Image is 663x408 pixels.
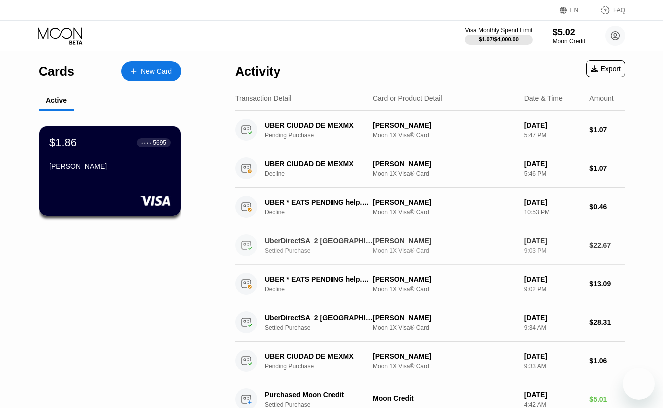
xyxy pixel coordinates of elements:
div: UBER CIUDAD DE MEXMXPending Purchase[PERSON_NAME]Moon 1X Visa® Card[DATE]9:33 AM$1.06 [235,342,625,380]
div: [DATE] [524,275,582,283]
div: Decline [265,209,381,216]
div: New Card [141,67,172,76]
div: UBER CIUDAD DE MEXMXDecline[PERSON_NAME]Moon 1X Visa® Card[DATE]5:46 PM$1.07 [235,149,625,188]
div: UBER CIUDAD DE MEXMX [265,160,373,168]
div: [DATE] [524,237,582,245]
div: Date & Time [524,94,563,102]
div: Moon 1X Visa® Card [373,170,516,177]
div: Decline [265,286,381,293]
div: $0.46 [589,203,625,211]
div: $5.02Moon Credit [553,27,585,45]
div: Settled Purchase [265,247,381,254]
div: Settled Purchase [265,324,381,331]
div: UberDirectSA_2 [GEOGRAPHIC_DATA]Settled Purchase[PERSON_NAME]Moon 1X Visa® Card[DATE]9:03 PM$22.67 [235,226,625,265]
div: Moon Credit [373,394,516,402]
div: $22.67 [589,241,625,249]
div: [PERSON_NAME] [373,198,516,206]
div: 10:53 PM [524,209,582,216]
div: Card or Product Detail [373,94,442,102]
div: Moon 1X Visa® Card [373,132,516,139]
div: [PERSON_NAME] [373,160,516,168]
div: [PERSON_NAME] [373,275,516,283]
div: UBER * EATS PENDING help.uber.comNLDecline[PERSON_NAME]Moon 1X Visa® Card[DATE]9:02 PM$13.09 [235,265,625,303]
div: [DATE] [524,121,582,129]
div: Transaction Detail [235,94,291,102]
div: UBER * EATS PENDING help.uber.comNL [265,275,373,283]
div: Decline [265,170,381,177]
div: [DATE] [524,314,582,322]
div: New Card [121,61,181,81]
div: $1.07 / $4,000.00 [479,36,519,42]
div: [DATE] [524,391,582,399]
div: 5695 [153,139,166,146]
div: FAQ [590,5,625,15]
div: Pending Purchase [265,363,381,370]
div: 5:47 PM [524,132,582,139]
div: $5.02 [553,27,585,38]
div: UBER CIUDAD DE MEXMX [265,121,373,129]
div: Active [46,96,67,104]
div: UBER CIUDAD DE MEXMX [265,352,373,360]
div: Moon 1X Visa® Card [373,247,516,254]
div: Visa Monthly Spend Limit$1.07/$4,000.00 [465,27,532,45]
div: Moon 1X Visa® Card [373,324,516,331]
div: Purchased Moon Credit [265,391,373,399]
div: ● ● ● ● [141,141,151,144]
div: UberDirectSA_2 [GEOGRAPHIC_DATA]Settled Purchase[PERSON_NAME]Moon 1X Visa® Card[DATE]9:34 AM$28.31 [235,303,625,342]
div: UberDirectSA_2 [GEOGRAPHIC_DATA] [265,237,373,245]
div: Pending Purchase [265,132,381,139]
div: [PERSON_NAME] [373,237,516,245]
div: UberDirectSA_2 [GEOGRAPHIC_DATA] [265,314,373,322]
div: Moon Credit [553,38,585,45]
div: UBER * EATS PENDING help.uber.comNL [265,198,373,206]
div: FAQ [613,7,625,14]
div: 9:03 PM [524,247,582,254]
div: 9:34 AM [524,324,582,331]
div: $1.86 [49,136,77,149]
div: 9:33 AM [524,363,582,370]
div: Activity [235,64,280,79]
div: Amount [589,94,613,102]
div: [DATE] [524,198,582,206]
div: $28.31 [589,318,625,326]
div: $1.06 [589,357,625,365]
div: Cards [39,64,74,79]
div: $1.07 [589,164,625,172]
div: Moon 1X Visa® Card [373,209,516,216]
div: [PERSON_NAME] [49,162,171,170]
div: EN [570,7,579,14]
div: Export [591,65,621,73]
div: [DATE] [524,160,582,168]
div: [PERSON_NAME] [373,352,516,360]
div: $13.09 [589,280,625,288]
div: UBER CIUDAD DE MEXMXPending Purchase[PERSON_NAME]Moon 1X Visa® Card[DATE]5:47 PM$1.07 [235,111,625,149]
div: $1.07 [589,126,625,134]
iframe: Button to launch messaging window [623,368,655,400]
div: [DATE] [524,352,582,360]
div: $1.86● ● ● ●5695[PERSON_NAME] [39,126,181,216]
div: Moon 1X Visa® Card [373,363,516,370]
div: [PERSON_NAME] [373,121,516,129]
div: UBER * EATS PENDING help.uber.comNLDecline[PERSON_NAME]Moon 1X Visa® Card[DATE]10:53 PM$0.46 [235,188,625,226]
div: EN [560,5,590,15]
div: 5:46 PM [524,170,582,177]
div: $5.01 [589,395,625,403]
div: [PERSON_NAME] [373,314,516,322]
div: Visa Monthly Spend Limit [465,27,532,34]
div: Export [586,60,625,77]
div: Moon 1X Visa® Card [373,286,516,293]
div: 9:02 PM [524,286,582,293]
